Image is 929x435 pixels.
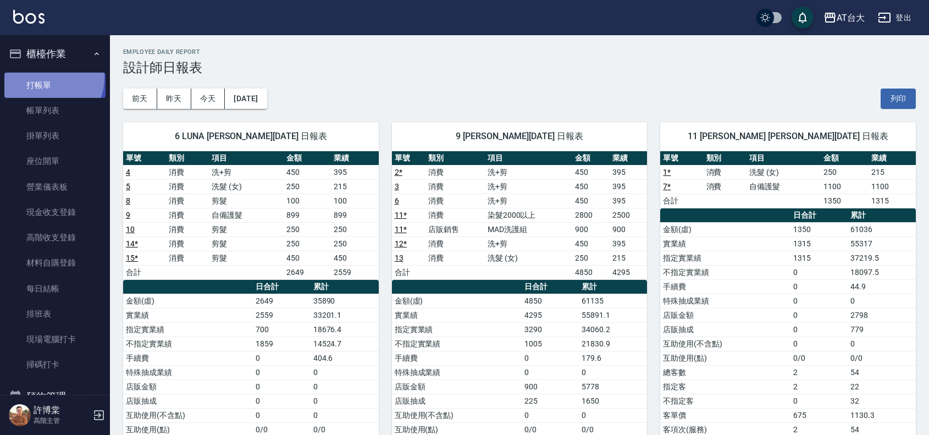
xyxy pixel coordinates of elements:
td: MAD洗護組 [485,222,572,236]
td: 1859 [253,337,310,351]
td: 0 [253,379,310,394]
th: 日合計 [522,280,579,294]
button: [DATE] [225,89,267,109]
a: 排班表 [4,301,106,327]
td: 450 [572,194,610,208]
th: 項目 [746,151,821,166]
td: 179.6 [579,351,647,365]
td: 0 [253,408,310,422]
h3: 設計師日報表 [123,60,916,75]
td: 4850 [572,265,610,279]
th: 業績 [869,151,916,166]
th: 單號 [660,151,703,166]
td: 0 [790,294,848,308]
a: 10 [126,225,135,234]
td: 消費 [425,236,484,251]
td: 消費 [166,179,209,194]
td: 洗髮 (女) [485,251,572,265]
td: 900 [522,379,579,394]
td: 互助使用(不含點) [392,408,522,422]
td: 2798 [848,308,916,322]
td: 32 [848,394,916,408]
a: 4 [126,168,130,177]
td: 指定實業績 [392,322,522,337]
td: 特殊抽成業績 [123,365,253,379]
a: 營業儀表板 [4,174,106,200]
td: 0 [579,365,647,379]
td: 客單價 [660,408,790,422]
td: 店販金額 [392,379,522,394]
td: 0 [253,365,310,379]
td: 合計 [392,265,426,279]
td: 250 [821,165,868,179]
td: 450 [572,179,610,194]
img: Person [9,404,31,426]
a: 每日結帳 [4,276,106,301]
td: 0 [790,337,848,351]
th: 金額 [821,151,868,166]
td: 899 [284,208,331,222]
td: 395 [610,179,647,194]
td: 700 [253,322,310,337]
td: 1315 [790,251,848,265]
button: 今天 [191,89,225,109]
td: 21830.9 [579,337,647,351]
td: 0 [522,408,579,422]
td: 14524.7 [311,337,379,351]
td: 金額(虛) [392,294,522,308]
th: 金額 [284,151,331,166]
td: 215 [331,179,378,194]
td: 2500 [610,208,647,222]
p: 高階主管 [34,416,90,426]
td: 900 [572,222,610,236]
td: 自備護髮 [746,179,821,194]
td: 合計 [660,194,703,208]
td: 0 [522,351,579,365]
td: 0 [790,279,848,294]
td: 100 [331,194,378,208]
td: 手續費 [660,279,790,294]
td: 450 [572,236,610,251]
td: 洗+剪 [209,165,284,179]
a: 8 [126,196,130,205]
td: 金額(虛) [123,294,253,308]
td: 不指定實業績 [123,337,253,351]
td: 洗+剪 [485,165,572,179]
td: 0 [311,394,379,408]
td: 0/0 [848,351,916,365]
td: 0 [253,394,310,408]
td: 不指定客 [660,394,790,408]
td: 0 [790,308,848,322]
th: 項目 [485,151,572,166]
td: 34060.2 [579,322,647,337]
td: 0 [848,294,916,308]
td: 4295 [522,308,579,322]
div: AT台大 [837,11,865,25]
th: 單號 [392,151,426,166]
td: 1005 [522,337,579,351]
td: 395 [610,194,647,208]
table: a dense table [660,151,916,208]
th: 單號 [123,151,166,166]
td: 互助使用(點) [660,351,790,365]
td: 450 [331,251,378,265]
td: 剪髮 [209,236,284,251]
td: 35890 [311,294,379,308]
td: 1100 [821,179,868,194]
td: 2 [790,365,848,379]
td: 0 [311,365,379,379]
td: 215 [869,165,916,179]
th: 類別 [704,151,746,166]
td: 0 [311,379,379,394]
td: 1350 [790,222,848,236]
td: 61036 [848,222,916,236]
td: 金額(虛) [660,222,790,236]
a: 3 [395,182,399,191]
td: 250 [284,236,331,251]
td: 2559 [331,265,378,279]
td: 0 [579,408,647,422]
button: 登出 [873,8,916,28]
td: 不指定實業績 [392,337,522,351]
td: 450 [284,251,331,265]
button: 前天 [123,89,157,109]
